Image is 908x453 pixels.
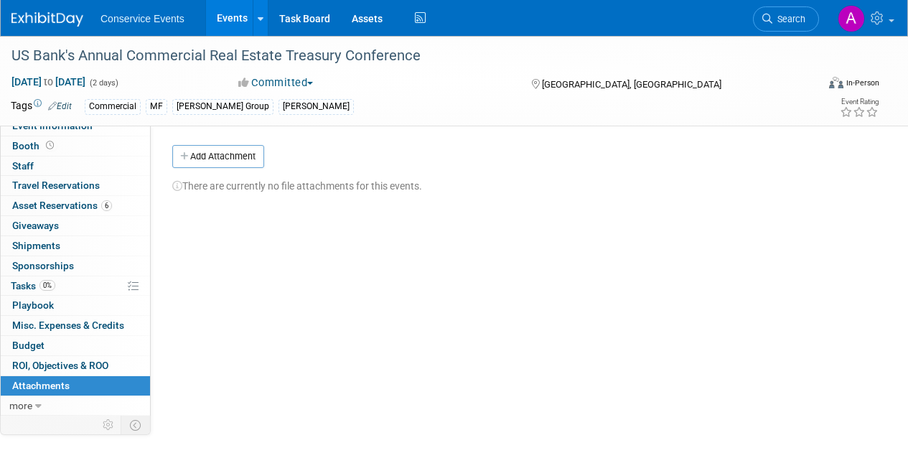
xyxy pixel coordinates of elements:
span: Travel Reservations [12,179,100,191]
span: Sponsorships [12,260,74,271]
button: Committed [233,75,319,90]
button: Add Attachment [172,145,264,168]
img: Format-Inperson.png [829,77,843,88]
div: US Bank's Annual Commercial Real Estate Treasury Conference [6,43,805,69]
div: MF [146,99,167,114]
div: In-Person [846,78,879,88]
span: to [42,76,55,88]
span: Search [772,14,805,24]
a: Sponsorships [1,256,150,276]
td: Toggle Event Tabs [121,416,151,434]
a: Attachments [1,376,150,396]
div: Event Format [752,75,879,96]
span: Staff [12,160,34,172]
span: Asset Reservations [12,200,112,211]
span: Playbook [12,299,54,311]
span: Tasks [11,280,55,291]
div: Commercial [85,99,141,114]
span: Booth not reserved yet [43,140,57,151]
a: Travel Reservations [1,176,150,195]
span: 0% [39,280,55,291]
span: Booth [12,140,57,151]
a: more [1,396,150,416]
span: Giveaways [12,220,59,231]
a: ROI, Objectives & ROO [1,356,150,375]
a: Search [753,6,819,32]
a: Tasks0% [1,276,150,296]
span: [GEOGRAPHIC_DATA], [GEOGRAPHIC_DATA] [542,79,721,90]
span: (2 days) [88,78,118,88]
div: [PERSON_NAME] [279,99,354,114]
td: Tags [11,98,72,115]
a: Asset Reservations6 [1,196,150,215]
span: more [9,400,32,411]
a: Staff [1,157,150,176]
a: Booth [1,136,150,156]
img: Amanda Terrano [838,5,865,32]
span: Shipments [12,240,60,251]
span: Budget [12,340,45,351]
span: 6 [101,200,112,211]
div: [PERSON_NAME] Group [172,99,273,114]
a: Shipments [1,236,150,256]
span: Misc. Expenses & Credits [12,319,124,331]
a: Edit [48,101,72,111]
a: Misc. Expenses & Credits [1,316,150,335]
span: ROI, Objectives & ROO [12,360,108,371]
div: Event Rating [840,98,879,106]
td: Personalize Event Tab Strip [96,416,121,434]
span: Attachments [12,380,70,391]
span: Conservice Events [100,13,184,24]
div: There are currently no file attachments for this events. [172,168,869,193]
span: [DATE] [DATE] [11,75,86,88]
a: Playbook [1,296,150,315]
a: Budget [1,336,150,355]
img: ExhibitDay [11,12,83,27]
a: Giveaways [1,216,150,235]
